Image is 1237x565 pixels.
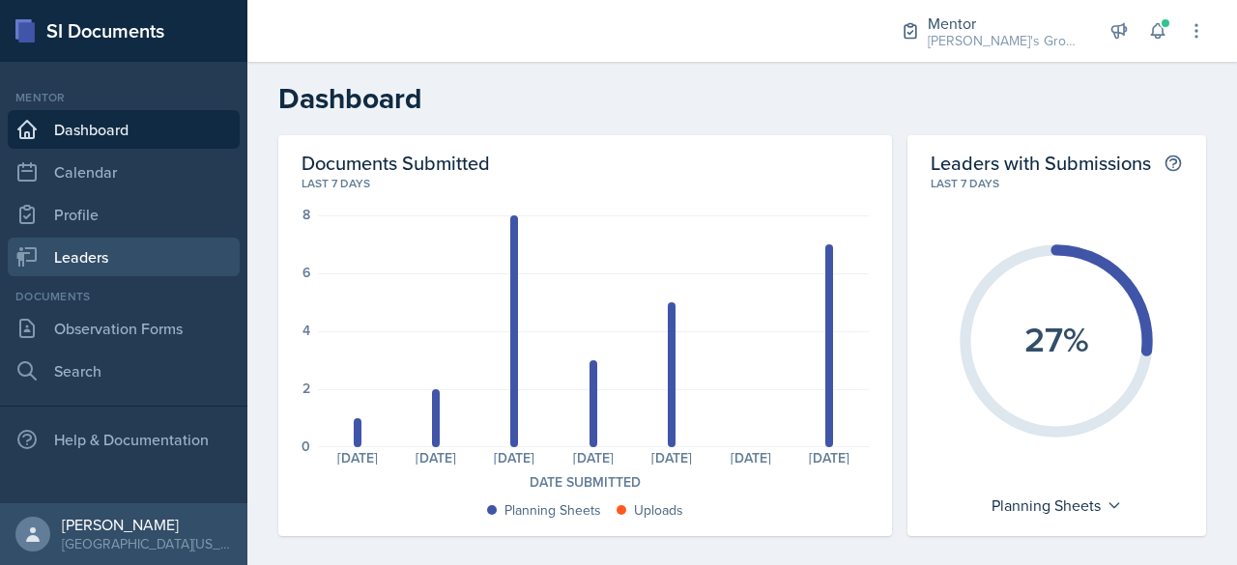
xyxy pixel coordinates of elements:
[302,151,869,175] h2: Documents Submitted
[278,81,1206,116] h2: Dashboard
[928,12,1082,35] div: Mentor
[8,420,240,459] div: Help & Documentation
[504,500,601,521] div: Planning Sheets
[475,451,554,465] div: [DATE]
[302,266,310,279] div: 6
[8,110,240,149] a: Dashboard
[931,175,1183,192] div: Last 7 days
[554,451,632,465] div: [DATE]
[302,381,310,395] div: 2
[931,151,1151,175] h2: Leaders with Submissions
[302,175,869,192] div: Last 7 days
[302,472,869,493] div: Date Submitted
[8,352,240,390] a: Search
[8,309,240,348] a: Observation Forms
[928,31,1082,51] div: [PERSON_NAME]'s Groups / Fall 2025
[790,451,868,465] div: [DATE]
[62,515,232,534] div: [PERSON_NAME]
[8,288,240,305] div: Documents
[302,439,310,453] div: 0
[1024,314,1089,364] text: 27%
[302,324,310,337] div: 4
[634,500,683,521] div: Uploads
[396,451,475,465] div: [DATE]
[318,451,396,465] div: [DATE]
[8,195,240,234] a: Profile
[62,534,232,553] div: [GEOGRAPHIC_DATA][US_STATE] in [GEOGRAPHIC_DATA]
[982,490,1132,521] div: Planning Sheets
[8,89,240,106] div: Mentor
[8,153,240,191] a: Calendar
[302,208,310,221] div: 8
[711,451,790,465] div: [DATE]
[633,451,711,465] div: [DATE]
[8,238,240,276] a: Leaders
